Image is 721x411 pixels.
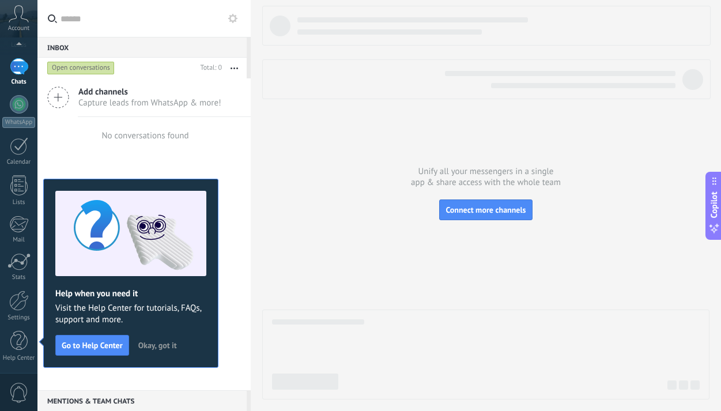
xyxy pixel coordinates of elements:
span: Account [8,25,29,32]
button: Go to Help Center [55,335,129,356]
span: Visit the Help Center for tutorials, FAQs, support and more. [55,303,206,326]
div: Inbox [37,37,247,58]
div: Lists [2,199,36,206]
span: Connect more channels [446,205,526,215]
span: Copilot [708,191,720,218]
span: Add channels [78,86,221,97]
div: Mentions & Team chats [37,390,247,411]
span: Okay, got it [138,341,177,349]
div: Settings [2,314,36,322]
div: Calendar [2,159,36,166]
div: No conversations found [101,130,188,141]
button: Okay, got it [133,337,182,354]
button: Connect more channels [439,199,532,220]
div: Total: 0 [196,62,222,74]
div: Open conversations [47,61,115,75]
div: Mail [2,236,36,244]
div: Stats [2,274,36,281]
div: Help Center [2,355,36,362]
span: Go to Help Center [62,341,123,349]
div: Chats [2,78,36,86]
h2: Help when you need it [55,288,206,299]
div: WhatsApp [2,117,35,128]
span: Capture leads from WhatsApp & more! [78,97,221,108]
